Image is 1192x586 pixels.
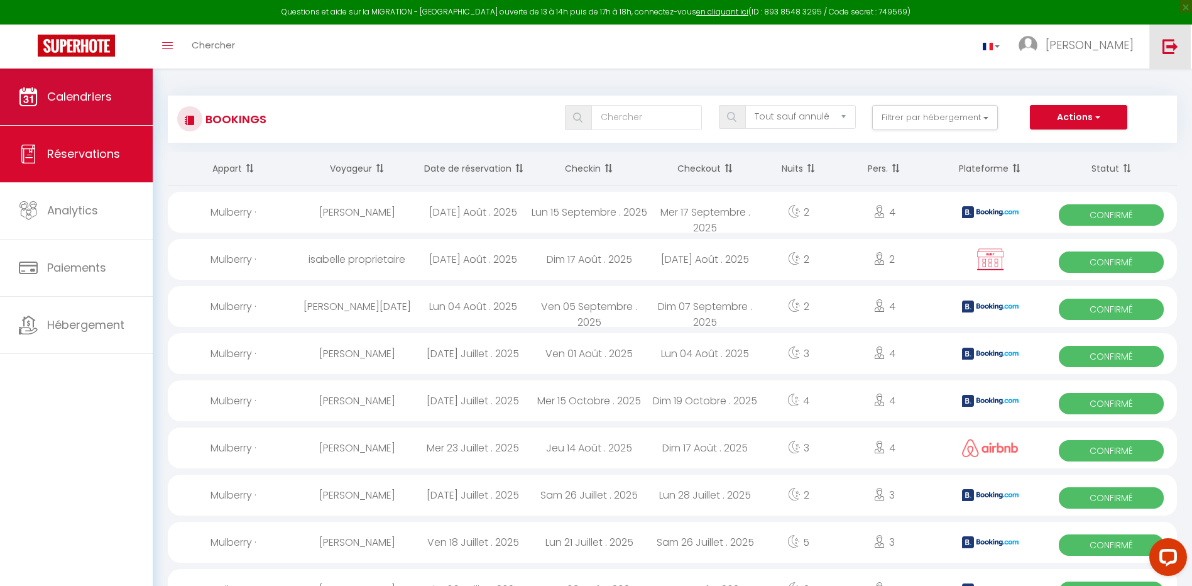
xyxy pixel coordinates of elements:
a: en cliquant ici [696,6,748,17]
button: Filtrer par hébergement [872,105,998,130]
a: ... [PERSON_NAME] [1009,25,1149,69]
span: Hébergement [47,317,124,333]
h3: Bookings [202,105,266,133]
th: Sort by checkout [647,152,763,185]
th: Sort by guest [299,152,415,185]
th: Sort by nights [763,152,834,185]
th: Sort by checkin [531,152,647,185]
span: Chercher [192,38,235,52]
input: Chercher [591,105,703,130]
a: Chercher [182,25,244,69]
span: Réservations [47,146,120,162]
img: logout [1162,38,1178,54]
th: Sort by people [834,152,935,185]
span: Paiements [47,260,106,275]
img: ... [1019,36,1037,55]
span: Analytics [47,202,98,218]
button: Actions [1030,105,1127,130]
img: Super Booking [38,35,115,57]
th: Sort by booking date [415,152,531,185]
th: Sort by rentals [168,152,299,185]
span: [PERSON_NAME] [1046,37,1134,53]
iframe: LiveChat chat widget [1139,533,1192,586]
th: Sort by status [1046,152,1177,185]
span: Calendriers [47,89,112,104]
th: Sort by channel [935,152,1046,185]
